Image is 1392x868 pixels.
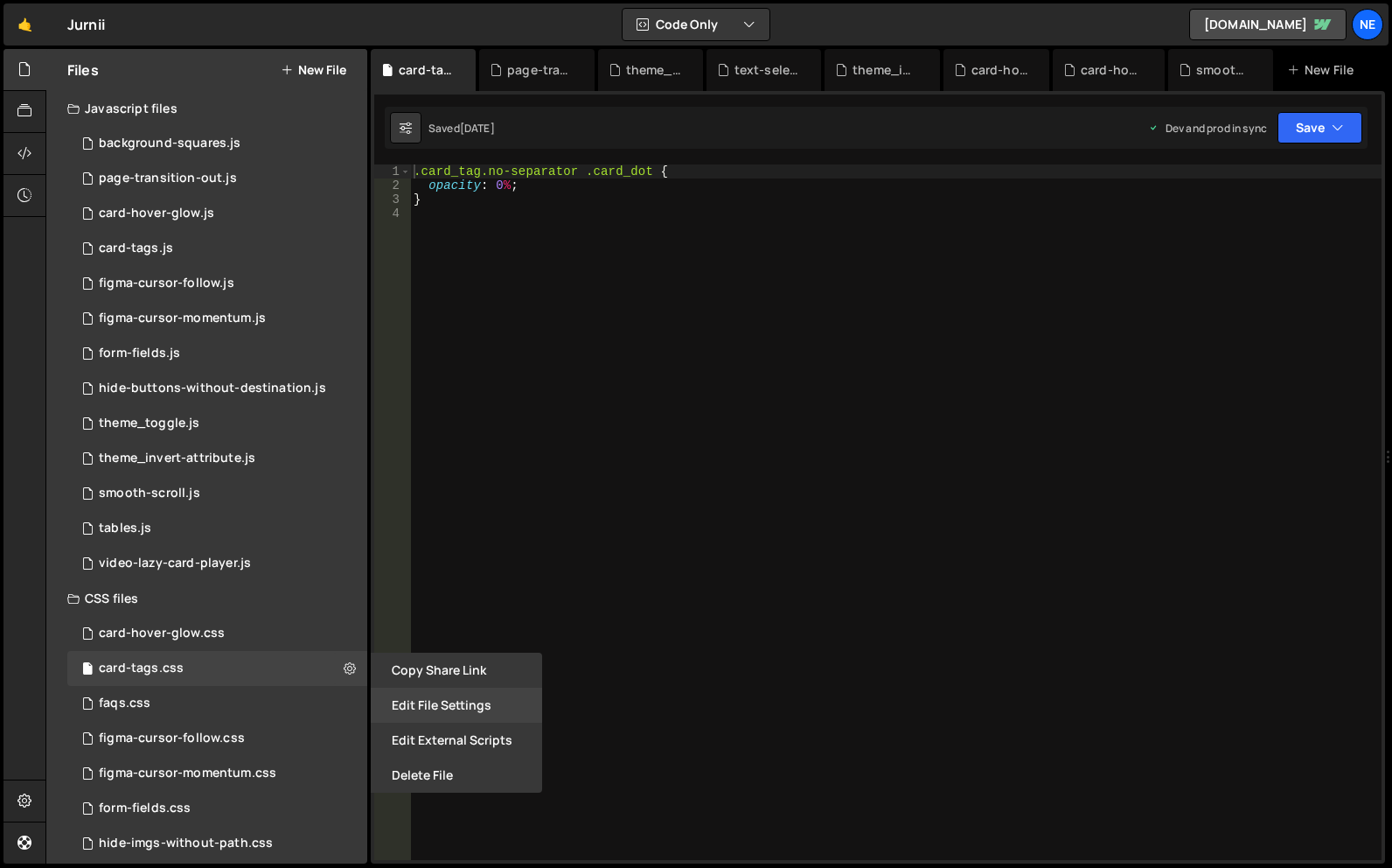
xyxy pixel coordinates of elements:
[46,91,367,126] div: Javascript files
[371,723,542,758] button: Edit External Scripts
[67,651,367,686] div: 16694/46845.css
[67,336,367,371] div: 16694/45608.js
[99,801,191,816] div: form-fields.css
[99,206,214,221] div: card-hover-glow.js
[67,791,367,826] div: 16694/45748.css
[1148,121,1267,136] div: Dev and prod in sync
[507,61,573,79] div: page-transition-out.js
[371,758,542,793] button: Delete File
[374,164,411,178] div: 1
[374,178,411,192] div: 2
[371,688,542,723] button: Edit File Settings
[99,136,240,151] div: background-squares.js
[67,756,367,791] div: 16694/47252.css
[99,836,273,851] div: hide-imgs-without-path.css
[399,61,455,79] div: card-tags.css
[99,381,326,396] div: hide-buttons-without-destination.js
[623,9,769,40] button: Code Only
[67,406,367,441] div: 16694/47813.js
[67,196,367,231] div: 16694/47634.js
[99,451,255,466] div: theme_invert-attribute.js
[281,63,346,77] button: New File
[67,441,367,476] div: 16694/46553.js
[99,241,173,256] div: card-tags.js
[1196,61,1252,79] div: smooth-scroll.js
[371,653,542,688] button: Copy share link
[99,696,150,711] div: faqs.css
[67,231,367,266] div: 16694/46844.js
[99,626,225,641] div: card-hover-glow.css
[67,301,367,336] div: 16694/47251.js
[99,766,276,781] div: figma-cursor-momentum.css
[99,521,151,536] div: tables.js
[67,14,105,35] div: Jurnii
[1287,61,1361,79] div: New File
[428,121,495,136] div: Saved
[67,616,367,651] div: 16694/47633.css
[99,311,266,326] div: figma-cursor-momentum.js
[67,60,99,80] h2: Files
[971,61,1028,79] div: card-hover-glow.js
[67,266,367,301] div: 16694/46742.js
[853,61,918,79] div: theme_invert-attribute.js
[3,3,46,45] a: 🤙
[374,192,411,206] div: 3
[1081,61,1144,79] div: card-hover-glow.css
[99,276,234,291] div: figma-cursor-follow.js
[1189,9,1347,40] a: [DOMAIN_NAME]
[99,731,245,746] div: figma-cursor-follow.css
[67,476,367,511] div: 16694/45609.js
[67,511,367,546] div: 16694/47250.js
[67,371,367,406] div: 16694/45914.js
[99,346,180,361] div: form-fields.js
[67,686,367,721] div: 16694/45746.css
[46,581,367,616] div: CSS files
[374,206,411,220] div: 4
[67,126,367,161] div: 16694/46977.js
[1277,112,1362,143] button: Save
[67,721,367,756] div: 16694/46743.css
[99,171,237,186] div: page-transition-out.js
[626,61,682,79] div: theme_toggle.js
[460,121,495,136] div: [DATE]
[99,416,199,431] div: theme_toggle.js
[734,61,800,79] div: text-select-colour.css
[99,486,200,501] div: smooth-scroll.js
[99,556,251,571] div: video-lazy-card-player.js
[67,546,367,581] div: 16694/45896.js
[67,161,367,196] div: 16694/47814.js
[1352,9,1383,40] a: Ne
[99,661,184,676] div: card-tags.css
[67,826,367,861] div: 16694/46846.css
